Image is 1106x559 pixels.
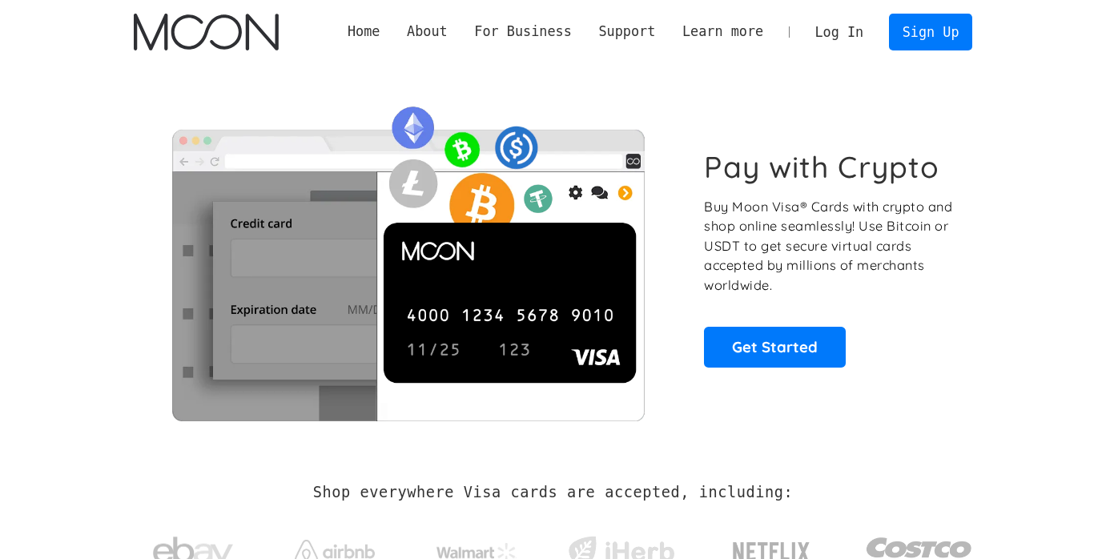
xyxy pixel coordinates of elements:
[802,14,877,50] a: Log In
[461,22,585,42] div: For Business
[334,22,393,42] a: Home
[889,14,972,50] a: Sign Up
[598,22,655,42] div: Support
[134,14,279,50] a: home
[585,22,669,42] div: Support
[407,22,448,42] div: About
[474,22,571,42] div: For Business
[393,22,460,42] div: About
[704,197,955,296] p: Buy Moon Visa® Cards with crypto and shop online seamlessly! Use Bitcoin or USDT to get secure vi...
[704,327,846,367] a: Get Started
[704,149,939,185] h1: Pay with Crypto
[134,14,279,50] img: Moon Logo
[313,484,793,501] h2: Shop everywhere Visa cards are accepted, including:
[134,95,682,420] img: Moon Cards let you spend your crypto anywhere Visa is accepted.
[682,22,763,42] div: Learn more
[669,22,777,42] div: Learn more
